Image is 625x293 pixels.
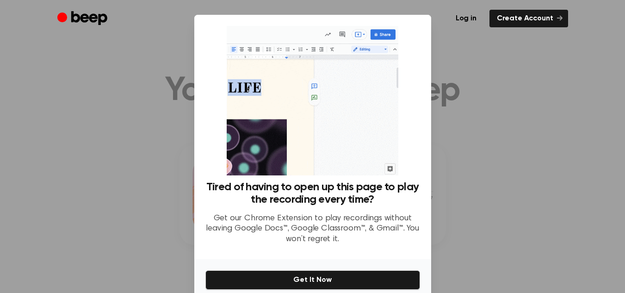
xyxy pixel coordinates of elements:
a: Create Account [489,10,568,27]
button: Get It Now [205,270,420,290]
a: Log in [448,10,484,27]
img: Beep extension in action [227,26,398,175]
p: Get our Chrome Extension to play recordings without leaving Google Docs™, Google Classroom™, & Gm... [205,213,420,245]
a: Beep [57,10,110,28]
h3: Tired of having to open up this page to play the recording every time? [205,181,420,206]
